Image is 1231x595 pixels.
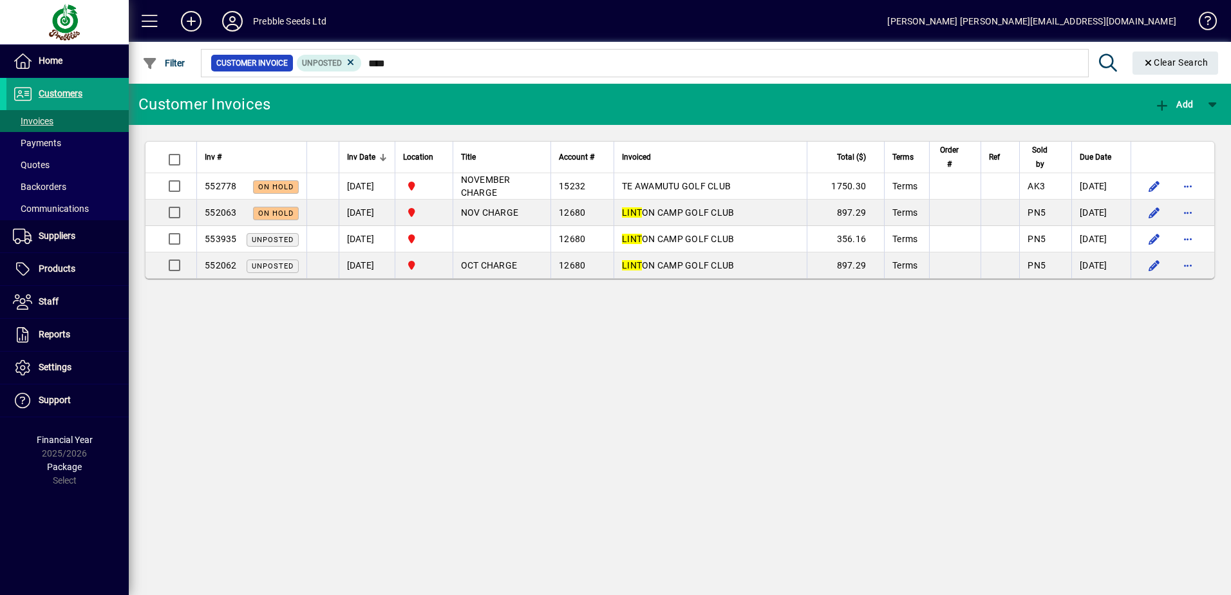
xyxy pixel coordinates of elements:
[252,262,294,270] span: Unposted
[1144,255,1165,276] button: Edit
[622,234,734,244] span: ON CAMP GOLF CLUB
[205,260,237,270] span: 552062
[258,183,294,191] span: On hold
[39,55,62,66] span: Home
[6,352,129,384] a: Settings
[205,181,237,191] span: 552778
[1178,255,1198,276] button: More options
[6,110,129,132] a: Invoices
[6,132,129,154] a: Payments
[559,150,594,164] span: Account #
[892,260,917,270] span: Terms
[559,234,585,244] span: 12680
[1143,57,1208,68] span: Clear Search
[461,175,511,198] span: NOVEMBER CHARGE
[1144,229,1165,249] button: Edit
[622,234,642,244] em: LINT
[807,226,884,252] td: 356.16
[1028,260,1046,270] span: PN5
[1080,150,1111,164] span: Due Date
[892,234,917,244] span: Terms
[815,150,878,164] div: Total ($)
[39,263,75,274] span: Products
[171,10,212,33] button: Add
[37,435,93,445] span: Financial Year
[622,207,642,218] em: LINT
[39,88,82,99] span: Customers
[622,150,651,164] span: Invoiced
[13,138,61,148] span: Payments
[1151,93,1196,116] button: Add
[13,116,53,126] span: Invoices
[559,150,606,164] div: Account #
[989,150,1000,164] span: Ref
[1028,207,1046,218] span: PN5
[1071,226,1131,252] td: [DATE]
[403,150,433,164] span: Location
[1189,3,1215,44] a: Knowledge Base
[339,226,395,252] td: [DATE]
[6,286,129,318] a: Staff
[403,205,445,220] span: PALMERSTON NORTH
[1178,176,1198,196] button: More options
[622,181,731,191] span: TE AWAMUTU GOLF CLUB
[837,150,866,164] span: Total ($)
[559,207,585,218] span: 12680
[1028,234,1046,244] span: PN5
[138,94,270,115] div: Customer Invoices
[1144,176,1165,196] button: Edit
[807,252,884,278] td: 897.29
[6,198,129,220] a: Communications
[339,173,395,200] td: [DATE]
[39,395,71,405] span: Support
[892,181,917,191] span: Terms
[142,58,185,68] span: Filter
[13,182,66,192] span: Backorders
[6,253,129,285] a: Products
[212,10,253,33] button: Profile
[403,150,445,164] div: Location
[205,150,299,164] div: Inv #
[205,150,221,164] span: Inv #
[39,329,70,339] span: Reports
[252,236,294,244] span: Unposted
[39,231,75,241] span: Suppliers
[216,57,288,70] span: Customer Invoice
[347,150,375,164] span: Inv Date
[13,160,50,170] span: Quotes
[253,11,326,32] div: Prebble Seeds Ltd
[461,150,543,164] div: Title
[559,260,585,270] span: 12680
[1071,200,1131,226] td: [DATE]
[622,150,799,164] div: Invoiced
[6,154,129,176] a: Quotes
[622,207,734,218] span: ON CAMP GOLF CLUB
[403,258,445,272] span: PALMERSTON NORTH
[6,319,129,351] a: Reports
[937,143,961,171] span: Order #
[461,207,519,218] span: NOV CHARGE
[989,150,1011,164] div: Ref
[1132,52,1219,75] button: Clear
[1178,202,1198,223] button: More options
[297,55,362,71] mat-chip: Customer Invoice Status: Unposted
[302,59,342,68] span: Unposted
[1028,181,1045,191] span: AK3
[403,232,445,246] span: PALMERSTON NORTH
[205,234,237,244] span: 553935
[13,203,89,214] span: Communications
[347,150,387,164] div: Inv Date
[6,45,129,77] a: Home
[622,260,642,270] em: LINT
[1144,202,1165,223] button: Edit
[1071,173,1131,200] td: [DATE]
[807,173,884,200] td: 1750.30
[205,207,237,218] span: 552063
[1028,143,1064,171] div: Sold by
[622,260,734,270] span: ON CAMP GOLF CLUB
[1080,150,1123,164] div: Due Date
[937,143,973,171] div: Order #
[461,150,476,164] span: Title
[6,384,129,417] a: Support
[892,207,917,218] span: Terms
